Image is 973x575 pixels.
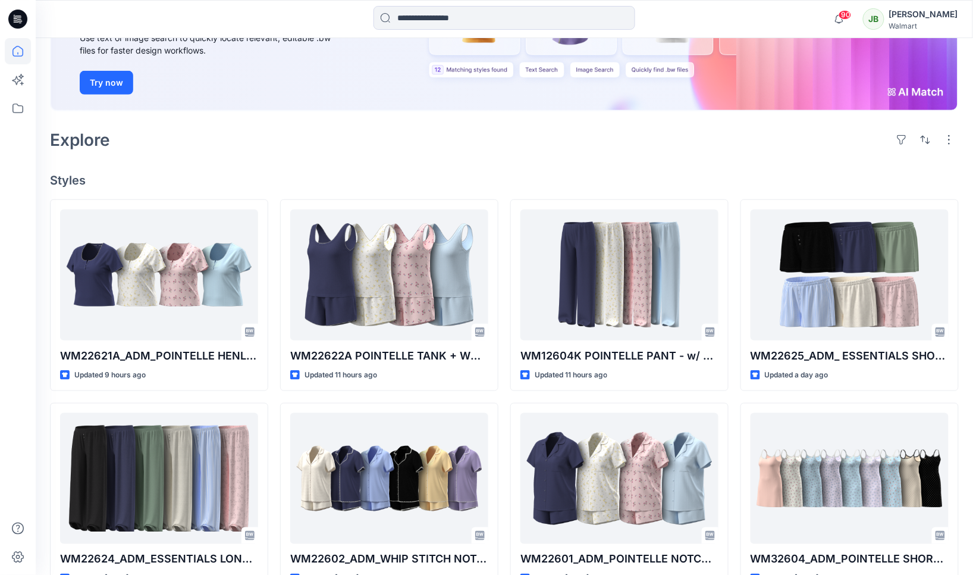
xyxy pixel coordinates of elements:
p: WM22622A POINTELLE TANK + WM12605K POINTELLE SHORT -w- PICOT_COLORWAY [290,348,488,364]
a: WM22601_ADM_POINTELLE NOTCH SHORTIE_COLORWAY [520,413,718,544]
p: WM22625_ADM_ ESSENTIALS SHORT_COLORWAY [751,348,949,364]
a: WM22624_ADM_ESSENTIALS LONG PANT_COLORWAY [60,413,258,544]
a: WM22625_ADM_ ESSENTIALS SHORT_COLORWAY [751,210,949,340]
p: WM32604_ADM_POINTELLE SHORT CHEMISE_COLORWAY [751,551,949,568]
p: WM22601_ADM_POINTELLE NOTCH SHORTIE_COLORWAY [520,551,718,568]
span: 90 [839,10,852,20]
p: WM22624_ADM_ESSENTIALS LONG PANT_COLORWAY [60,551,258,568]
div: Walmart [889,21,958,30]
p: WM22602_ADM_WHIP STITCH NOTCH PJ_COLORWAY [290,551,488,568]
h4: Styles [50,173,959,187]
a: WM22602_ADM_WHIP STITCH NOTCH PJ_COLORWAY [290,413,488,544]
a: WM22621A_ADM_POINTELLE HENLEY TEE_COLORWAY [60,210,258,340]
div: [PERSON_NAME] [889,7,958,21]
h2: Explore [50,130,110,149]
button: Try now [80,71,133,95]
div: Use text or image search to quickly locate relevant, editable .bw files for faster design workflows. [80,32,347,57]
a: WM32604_ADM_POINTELLE SHORT CHEMISE_COLORWAY [751,413,949,544]
p: Updated a day ago [765,369,828,382]
a: WM22622A POINTELLE TANK + WM12605K POINTELLE SHORT -w- PICOT_COLORWAY [290,210,488,340]
a: WM12604K POINTELLE PANT - w/ PICOT_COLORWAY [520,210,718,340]
div: JB [863,8,884,30]
p: Updated 11 hours ago [305,369,377,382]
p: Updated 9 hours ago [74,369,146,382]
p: WM12604K POINTELLE PANT - w/ PICOT_COLORWAY [520,348,718,364]
p: Updated 11 hours ago [535,369,607,382]
p: WM22621A_ADM_POINTELLE HENLEY TEE_COLORWAY [60,348,258,364]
